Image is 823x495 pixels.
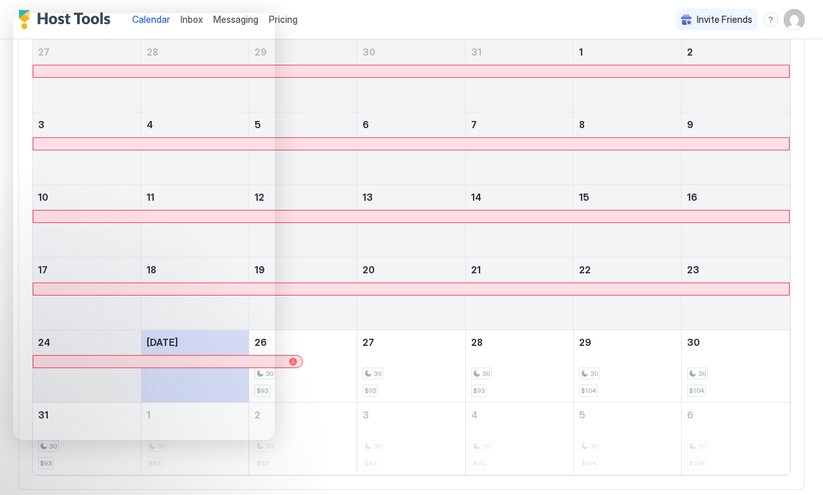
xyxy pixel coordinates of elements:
a: August 30, 2025 [682,330,790,354]
span: Invite Friends [697,14,752,26]
td: August 22, 2025 [573,257,681,330]
span: 13 [362,192,373,203]
td: August 26, 2025 [249,330,357,402]
td: July 30, 2025 [357,40,465,112]
span: 30 [482,369,490,378]
a: August 2, 2025 [682,40,790,64]
a: August 5, 2025 [249,112,357,137]
span: 31 [471,46,482,58]
td: August 16, 2025 [682,184,790,257]
td: September 3, 2025 [357,402,465,475]
span: 27 [362,337,374,348]
a: August 14, 2025 [466,185,573,209]
a: July 30, 2025 [357,40,464,64]
td: August 7, 2025 [465,112,573,184]
div: menu [763,12,779,27]
span: $104 [689,386,704,395]
span: 22 [579,264,591,275]
a: August 26, 2025 [249,330,357,354]
span: 30 [49,442,57,451]
span: 4 [471,409,478,420]
td: September 2, 2025 [249,402,357,475]
span: $93 [473,386,485,395]
td: August 13, 2025 [357,184,465,257]
span: 30 [687,337,700,348]
td: July 29, 2025 [249,40,357,112]
td: August 27, 2025 [357,330,465,402]
a: Host Tools Logo [18,10,116,29]
a: August 28, 2025 [466,330,573,354]
iframe: Intercom live chat [13,451,44,482]
a: August 12, 2025 [249,185,357,209]
a: August 7, 2025 [466,112,573,137]
a: August 8, 2025 [574,112,681,137]
a: August 9, 2025 [682,112,790,137]
a: August 21, 2025 [466,258,573,282]
span: 21 [471,264,481,275]
td: August 21, 2025 [465,257,573,330]
a: Inbox [181,12,203,26]
a: September 5, 2025 [574,403,681,427]
td: August 6, 2025 [357,112,465,184]
span: 30 [374,369,381,378]
a: September 4, 2025 [466,403,573,427]
a: August 29, 2025 [574,330,681,354]
a: Messaging [213,12,258,26]
span: $104 [581,386,596,395]
span: 6 [687,409,693,420]
span: $93 [40,459,52,468]
span: 29 [579,337,591,348]
span: 15 [579,192,589,203]
a: July 31, 2025 [466,40,573,64]
span: 28 [471,337,483,348]
td: August 28, 2025 [465,330,573,402]
a: September 2, 2025 [249,403,357,427]
a: August 6, 2025 [357,112,464,137]
div: User profile [784,9,805,30]
td: August 1, 2025 [573,40,681,112]
td: August 2, 2025 [682,40,790,112]
a: August 1, 2025 [574,40,681,64]
span: 1 [579,46,583,58]
a: August 13, 2025 [357,185,464,209]
td: August 20, 2025 [357,257,465,330]
span: Pricing [269,14,298,26]
a: August 15, 2025 [574,185,681,209]
a: September 3, 2025 [357,403,464,427]
td: August 19, 2025 [249,257,357,330]
td: August 23, 2025 [682,257,790,330]
td: August 5, 2025 [249,112,357,184]
a: Calendar [132,12,170,26]
a: August 19, 2025 [249,258,357,282]
a: August 23, 2025 [682,258,790,282]
td: August 29, 2025 [573,330,681,402]
a: August 20, 2025 [357,258,464,282]
a: September 6, 2025 [682,403,790,427]
span: 30 [698,369,706,378]
span: 30 [590,369,598,378]
span: 7 [471,119,477,130]
td: August 30, 2025 [682,330,790,402]
td: August 12, 2025 [249,184,357,257]
iframe: Intercom live chat [13,13,275,440]
a: August 27, 2025 [357,330,464,354]
td: August 15, 2025 [573,184,681,257]
td: August 14, 2025 [465,184,573,257]
span: 23 [687,264,699,275]
span: $93 [364,386,376,395]
td: August 8, 2025 [573,112,681,184]
td: September 4, 2025 [465,402,573,475]
span: 20 [362,264,375,275]
a: July 29, 2025 [249,40,357,64]
span: 5 [579,409,586,420]
a: August 16, 2025 [682,185,790,209]
span: 14 [471,192,482,203]
td: July 31, 2025 [465,40,573,112]
span: 16 [687,192,697,203]
span: 2 [687,46,693,58]
td: September 6, 2025 [682,402,790,475]
span: 3 [362,409,369,420]
td: September 5, 2025 [573,402,681,475]
span: 30 [362,46,376,58]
